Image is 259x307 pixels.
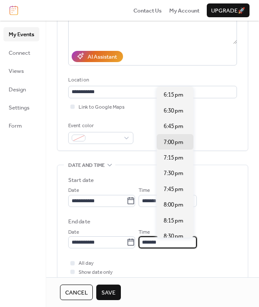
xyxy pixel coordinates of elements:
[3,64,39,78] a: Views
[88,53,117,61] div: AI Assistant
[139,186,150,195] span: Time
[164,200,183,209] span: 8:00 pm
[207,3,250,17] button: Upgrade🚀
[164,107,183,115] span: 6:30 pm
[164,138,183,147] span: 7:00 pm
[164,169,183,178] span: 7:30 pm
[79,268,113,277] span: Show date only
[79,103,125,112] span: Link to Google Maps
[3,27,39,41] a: My Events
[9,6,18,15] img: logo
[65,288,88,297] span: Cancel
[3,46,39,60] a: Connect
[139,228,150,237] span: Time
[101,288,116,297] span: Save
[3,119,39,132] a: Form
[9,122,22,130] span: Form
[68,76,235,85] div: Location
[9,103,29,112] span: Settings
[68,161,105,170] span: Date and time
[164,91,183,99] span: 6:15 pm
[9,67,24,75] span: Views
[164,232,183,241] span: 8:30 pm
[3,100,39,114] a: Settings
[68,228,79,237] span: Date
[211,6,245,15] span: Upgrade 🚀
[164,153,183,162] span: 7:15 pm
[133,6,162,15] a: Contact Us
[96,285,121,300] button: Save
[68,186,79,195] span: Date
[79,259,94,268] span: All day
[164,185,183,194] span: 7:45 pm
[68,176,94,185] div: Start date
[68,217,90,226] div: End date
[9,49,30,57] span: Connect
[72,51,123,62] button: AI Assistant
[60,285,93,300] button: Cancel
[68,122,132,130] div: Event color
[169,6,199,15] a: My Account
[9,30,34,39] span: My Events
[164,122,183,131] span: 6:45 pm
[164,216,183,225] span: 8:15 pm
[3,82,39,96] a: Design
[9,85,26,94] span: Design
